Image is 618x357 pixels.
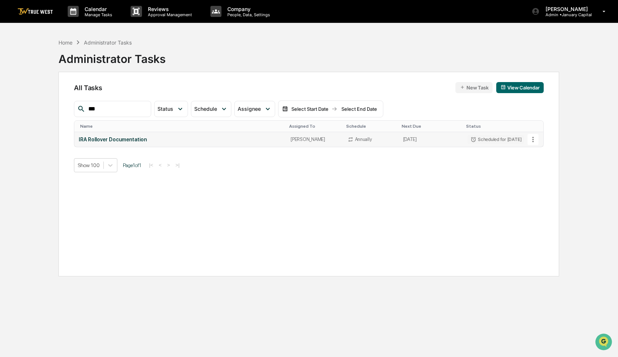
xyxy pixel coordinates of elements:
div: IRA Rollover Documentation [79,137,282,142]
div: Administrator Tasks [84,39,132,46]
span: All Tasks [74,84,102,92]
button: New Task [455,82,493,93]
p: Company [221,6,274,12]
p: Calendar [79,6,116,12]
button: View Calendar [496,82,544,93]
div: Start new chat [25,56,121,64]
button: |< [147,162,155,168]
a: 🖐️Preclearance [4,90,50,103]
a: 🔎Data Lookup [4,104,49,117]
div: 🔎 [7,107,13,113]
span: Data Lookup [15,107,46,114]
img: calendar [282,106,288,112]
p: People, Data, Settings [221,12,274,17]
img: 1746055101610-c473b297-6a78-478c-a979-82029cc54cd1 [7,56,21,70]
span: Status [157,106,173,112]
p: Approval Management [142,12,196,17]
div: Select Start Date [290,106,330,112]
p: Manage Tasks [79,12,116,17]
div: 🖐️ [7,93,13,99]
div: Toggle SortBy [466,124,526,129]
img: arrow right [331,106,337,112]
div: Toggle SortBy [402,124,461,129]
div: Scheduled for [DATE] [468,135,524,144]
button: < [156,162,164,168]
div: Select End Date [339,106,379,112]
span: Page 1 of 1 [123,162,141,168]
button: Start new chat [125,59,134,67]
img: logo [18,8,53,15]
div: Toggle SortBy [80,124,283,129]
p: Admin • January Capital [540,12,592,17]
span: Pylon [73,125,89,130]
div: Annually [355,137,372,142]
span: Assignee [238,106,261,112]
div: We're available if you need us! [25,64,93,70]
iframe: Open customer support [594,333,614,353]
button: > [165,162,172,168]
div: Administrator Tasks [58,46,166,66]
div: [PERSON_NAME] [291,137,338,142]
span: Preclearance [15,93,47,100]
span: Schedule [194,106,217,112]
a: 🗄️Attestations [50,90,94,103]
a: Powered byPylon [52,124,89,130]
p: [PERSON_NAME] [540,6,592,12]
p: Reviews [142,6,196,12]
div: 🗄️ [53,93,59,99]
img: calendar [501,85,506,90]
p: How can we help? [7,15,134,27]
div: Toggle SortBy [289,124,340,129]
div: Home [58,39,72,46]
span: Attestations [61,93,91,100]
td: [DATE] [399,132,464,147]
div: Toggle SortBy [529,124,543,129]
button: >| [173,162,182,168]
div: Toggle SortBy [346,124,396,129]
